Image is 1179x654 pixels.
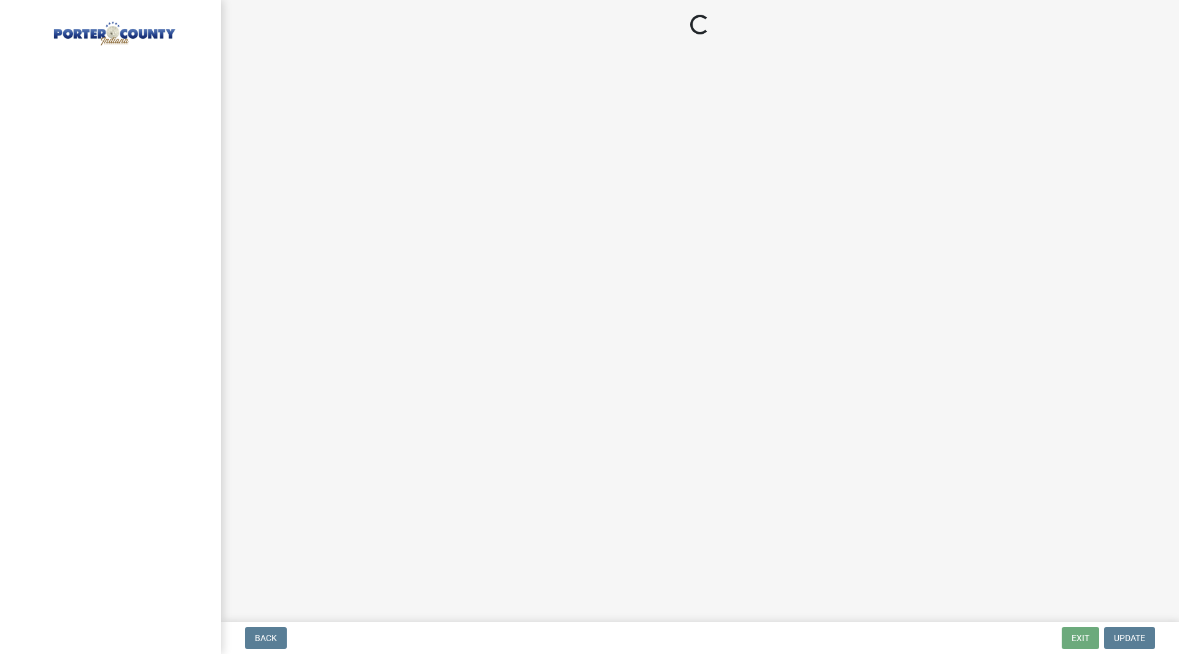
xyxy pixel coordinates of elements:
[1062,627,1099,649] button: Exit
[1104,627,1155,649] button: Update
[1114,633,1145,643] span: Update
[255,633,277,643] span: Back
[245,627,287,649] button: Back
[25,13,201,47] img: Porter County, Indiana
